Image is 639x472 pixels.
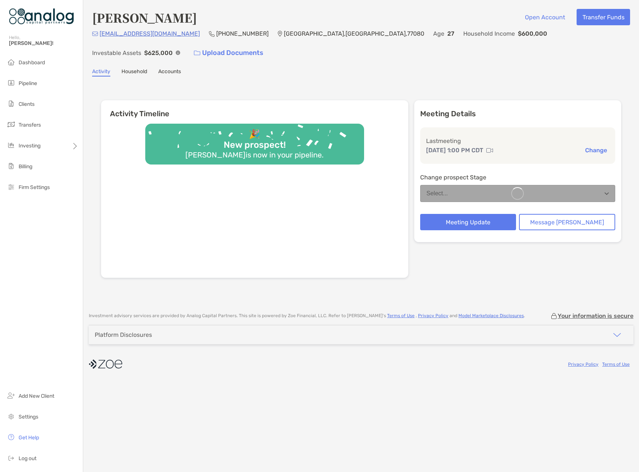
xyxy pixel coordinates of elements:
[7,412,16,421] img: settings icon
[101,100,408,118] h6: Activity Timeline
[246,129,263,140] div: 🎉
[216,29,269,38] p: [PHONE_NUMBER]
[7,120,16,129] img: transfers icon
[433,29,444,38] p: Age
[221,140,289,150] div: New prospect!
[19,80,37,87] span: Pipeline
[458,313,524,318] a: Model Marketplace Disclosures
[89,313,525,319] p: Investment advisory services are provided by Analog Capital Partners . This site is powered by Zo...
[19,163,32,170] span: Billing
[92,9,197,26] h4: [PERSON_NAME]
[7,162,16,170] img: billing icon
[7,99,16,108] img: clients icon
[602,362,630,367] a: Terms of Use
[583,146,609,154] button: Change
[568,362,599,367] a: Privacy Policy
[92,48,141,58] p: Investable Assets
[89,356,122,372] img: company logo
[558,312,633,319] p: Your information is secure
[145,124,364,158] img: Confetti
[7,453,16,462] img: logout icon
[19,143,40,149] span: Investing
[19,393,54,399] span: Add New Client
[420,173,615,182] p: Change prospect Stage
[144,48,173,58] p: $625,000
[463,29,515,38] p: Household Income
[486,147,493,153] img: communication type
[121,68,147,77] a: Household
[447,29,454,38] p: 27
[7,433,16,442] img: get-help icon
[519,214,615,230] button: Message [PERSON_NAME]
[387,313,415,318] a: Terms of Use
[7,182,16,191] img: firm-settings icon
[518,29,547,38] p: $600,000
[19,184,50,191] span: Firm Settings
[19,455,36,462] span: Log out
[7,391,16,400] img: add_new_client icon
[100,29,200,38] p: [EMAIL_ADDRESS][DOMAIN_NAME]
[19,101,35,107] span: Clients
[420,214,516,230] button: Meeting Update
[418,313,448,318] a: Privacy Policy
[158,68,181,77] a: Accounts
[189,45,268,61] a: Upload Documents
[7,141,16,150] img: investing icon
[7,78,16,87] img: pipeline icon
[278,31,282,37] img: Location Icon
[95,331,152,338] div: Platform Disclosures
[92,32,98,36] img: Email Icon
[9,40,78,46] span: [PERSON_NAME]!
[176,51,180,55] img: Info Icon
[182,150,327,159] div: [PERSON_NAME] is now in your pipeline.
[426,136,609,146] p: Last meeting
[209,31,215,37] img: Phone Icon
[426,146,483,155] p: [DATE] 1:00 PM CDT
[19,122,41,128] span: Transfers
[7,58,16,66] img: dashboard icon
[577,9,630,25] button: Transfer Funds
[19,59,45,66] span: Dashboard
[519,9,571,25] button: Open Account
[9,3,74,30] img: Zoe Logo
[92,68,110,77] a: Activity
[284,29,424,38] p: [GEOGRAPHIC_DATA] , [GEOGRAPHIC_DATA] , 77080
[420,109,615,118] p: Meeting Details
[613,331,622,339] img: icon arrow
[19,414,38,420] span: Settings
[19,434,39,441] span: Get Help
[194,51,200,56] img: button icon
